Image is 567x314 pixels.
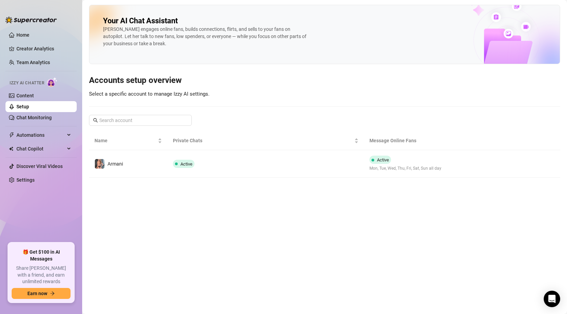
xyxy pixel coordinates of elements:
[94,137,156,144] span: Name
[89,75,560,86] h3: Accounts setup overview
[50,291,55,296] span: arrow-right
[16,32,29,38] a: Home
[364,131,495,150] th: Message Online Fans
[16,177,35,183] a: Settings
[16,60,50,65] a: Team Analytics
[16,115,52,120] a: Chat Monitoring
[16,104,29,109] a: Setup
[103,26,308,47] div: [PERSON_NAME] engages online fans, builds connections, flirts, and sells to your fans on autopilo...
[103,16,178,26] h2: Your AI Chat Assistant
[27,291,47,296] span: Earn now
[16,130,65,141] span: Automations
[99,117,182,124] input: Search account
[173,137,353,144] span: Private Chats
[89,91,210,97] span: Select a specific account to manage Izzy AI settings.
[377,157,389,162] span: Active
[16,93,34,98] a: Content
[9,146,13,151] img: Chat Copilot
[180,161,192,167] span: Active
[95,159,104,169] img: Armani
[93,118,98,123] span: search
[9,132,14,138] span: thunderbolt
[12,265,71,285] span: Share [PERSON_NAME] with a friend, and earn unlimited rewards
[544,291,560,307] div: Open Intercom Messenger
[16,43,71,54] a: Creator Analytics
[16,164,63,169] a: Discover Viral Videos
[47,77,58,87] img: AI Chatter
[108,161,123,167] span: Armani
[10,80,44,86] span: Izzy AI Chatter
[89,131,167,150] th: Name
[16,143,65,154] span: Chat Copilot
[167,131,364,150] th: Private Chats
[369,165,441,172] span: Mon, Tue, Wed, Thu, Fri, Sat, Sun all day
[12,249,71,262] span: 🎁 Get $100 in AI Messages
[12,288,71,299] button: Earn nowarrow-right
[5,16,57,23] img: logo-BBDzfeDw.svg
